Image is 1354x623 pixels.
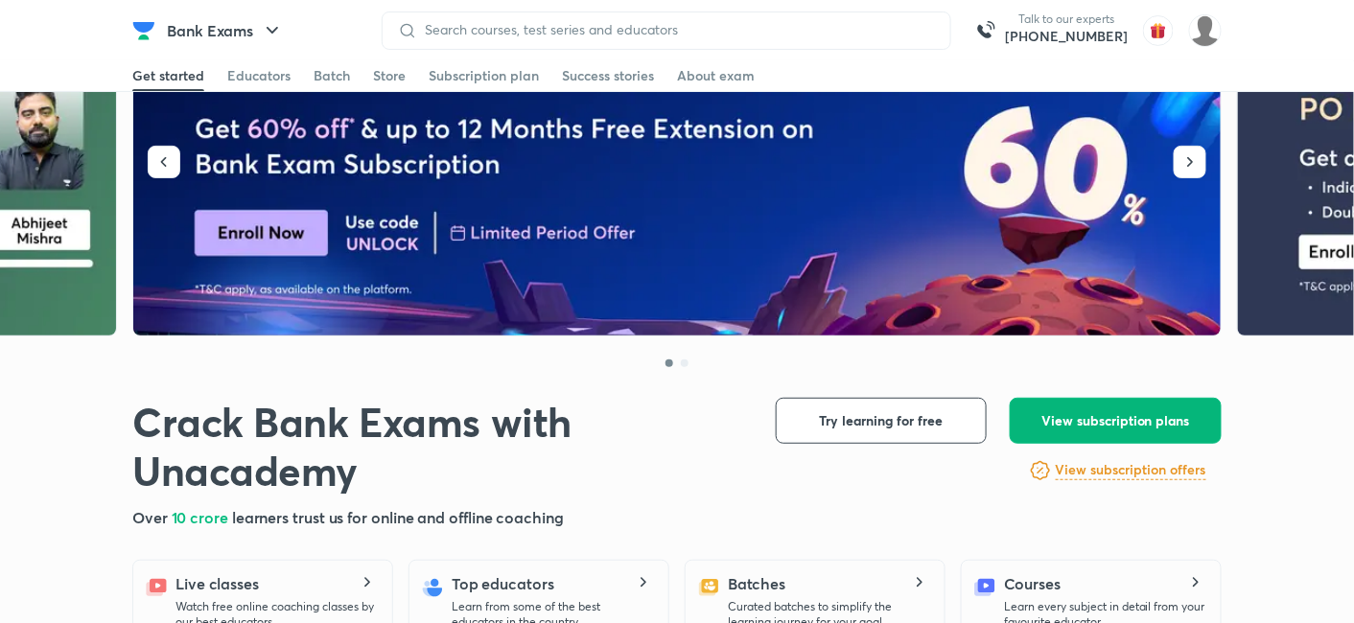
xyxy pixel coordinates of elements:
h5: Courses [1004,572,1061,595]
h1: Crack Bank Exams with Unacademy [132,398,745,496]
div: About exam [677,66,755,85]
span: learners trust us for online and offline coaching [232,507,564,527]
button: Bank Exams [155,12,295,50]
img: Basudha [1189,14,1222,47]
a: Subscription plan [429,60,539,91]
h5: Live classes [175,572,259,595]
p: Talk to our experts [1005,12,1128,27]
div: Subscription plan [429,66,539,85]
div: Educators [227,66,291,85]
a: Store [373,60,406,91]
span: Over [132,507,172,527]
a: About exam [677,60,755,91]
div: Store [373,66,406,85]
div: Success stories [562,66,654,85]
div: Batch [314,66,350,85]
span: 10 crore [172,507,232,527]
a: Success stories [562,60,654,91]
h6: View subscription offers [1056,460,1206,480]
button: View subscription plans [1010,398,1222,444]
img: call-us [967,12,1005,50]
span: Try learning for free [820,411,944,430]
img: avatar [1143,15,1174,46]
button: Try learning for free [776,398,987,444]
img: Company Logo [132,19,155,42]
input: Search courses, test series and educators [417,22,935,37]
span: View subscription plans [1041,411,1190,430]
a: [PHONE_NUMBER] [1005,27,1128,46]
h5: Top educators [452,572,554,595]
div: Get started [132,66,204,85]
a: Educators [227,60,291,91]
a: Batch [314,60,350,91]
a: Get started [132,60,204,91]
a: View subscription offers [1056,459,1206,482]
h5: Batches [728,572,785,595]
